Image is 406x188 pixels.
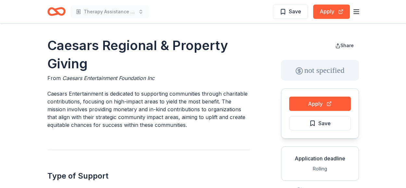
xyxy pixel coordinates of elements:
button: Apply [289,97,351,111]
span: Share [340,43,354,48]
div: Application deadline [287,154,353,162]
h2: Type of Support [47,171,250,181]
a: Home [47,4,66,19]
span: Save [289,7,301,16]
div: Rolling [287,165,353,173]
div: From [47,74,250,82]
h1: Caesars Regional & Property Giving [47,36,250,73]
button: Share [330,39,359,52]
span: Save [318,119,331,128]
button: Therapy Assistance Program [71,5,149,18]
button: Apply [313,5,350,19]
div: not specified [281,60,359,81]
button: Save [273,5,308,19]
p: Caesars Entertainment is dedicated to supporting communities through charitable contributions, fo... [47,90,250,129]
button: Save [289,116,351,130]
span: Therapy Assistance Program [84,8,136,16]
span: Caesars Entertainment Foundation Inc [62,75,154,81]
